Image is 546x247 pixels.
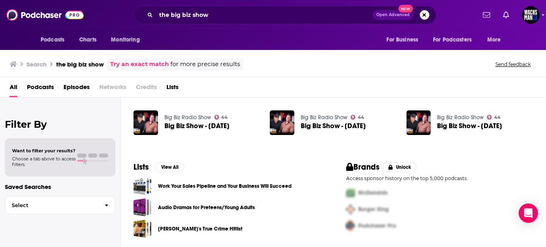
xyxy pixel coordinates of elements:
[343,185,358,201] img: First Pro Logo
[214,115,228,120] a: 44
[346,162,380,172] h2: Brands
[164,114,211,121] a: Big Biz Radio Show
[383,162,417,172] button: Unlock
[6,7,84,23] img: Podchaser - Follow, Share and Rate Podcasts
[437,122,502,129] a: Big Biz Show - June 2, 2022
[99,81,126,97] span: Networks
[74,32,101,48] a: Charts
[437,122,502,129] span: Big Biz Show - [DATE]
[5,183,115,191] p: Saved Searches
[164,122,230,129] a: Big Biz Show - May 5, 2022
[158,224,242,233] a: [PERSON_NAME]'s True Crime Hitlist
[110,60,169,69] a: Try an exact match
[27,60,47,68] h3: Search
[437,114,484,121] a: Big Biz Radio Show
[398,5,413,12] span: New
[105,32,150,48] button: open menu
[358,222,396,229] span: Podchaser Pro
[343,201,358,218] img: Second Pro Logo
[493,61,533,68] button: Send feedback
[133,162,149,172] h2: Lists
[480,8,493,22] a: Show notifications dropdown
[301,114,347,121] a: Big Biz Radio Show
[10,81,17,97] a: All
[5,196,115,214] button: Select
[56,60,104,68] h3: the big biz show
[79,34,96,46] span: Charts
[358,189,388,196] span: McDonalds
[136,81,157,97] span: Credits
[406,110,431,135] img: Big Biz Show - June 2, 2022
[358,206,389,213] span: Burger King
[346,175,533,181] p: Access sponsor history on the top 5,000 podcasts.
[133,110,158,135] img: Big Biz Show - May 5, 2022
[519,203,538,223] div: Open Intercom Messenger
[301,122,366,129] span: Big Biz Show - [DATE]
[487,115,501,120] a: 44
[12,148,76,154] span: Want to filter your results?
[351,115,364,120] a: 44
[522,6,540,24] span: Logged in as WachsmanNY
[433,34,472,46] span: For Podcasters
[111,34,140,46] span: Monitoring
[133,220,152,238] a: Deano's True Crime Hitlist
[270,110,294,135] img: Big Biz Show - May 12, 2022
[164,122,230,129] span: Big Biz Show - [DATE]
[487,34,501,46] span: More
[156,8,373,21] input: Search podcasts, credits, & more...
[41,34,64,46] span: Podcasts
[170,60,240,69] span: for more precise results
[35,32,75,48] button: open menu
[343,218,358,234] img: Third Pro Logo
[27,81,54,97] a: Podcasts
[155,162,184,172] button: View All
[494,116,501,119] span: 44
[134,6,436,24] div: Search podcasts, credits, & more...
[381,32,428,48] button: open menu
[5,118,115,130] h2: Filter By
[386,34,418,46] span: For Business
[428,32,483,48] button: open menu
[301,122,366,129] a: Big Biz Show - May 12, 2022
[133,177,152,195] a: Work Your Sales Pipeline and Your Business Will Succeed
[158,182,291,191] a: Work Your Sales Pipeline and Your Business Will Succeed
[522,6,540,24] img: User Profile
[133,162,184,172] a: ListsView All
[522,6,540,24] button: Show profile menu
[358,116,364,119] span: 44
[158,203,255,212] a: Audio Dramas for Preteens/Young Adults
[482,32,511,48] button: open menu
[12,156,76,167] span: Choose a tab above to access filters.
[166,81,179,97] a: Lists
[500,8,512,22] a: Show notifications dropdown
[376,13,410,17] span: Open Advanced
[221,116,228,119] span: 44
[373,10,413,20] button: Open AdvancedNew
[133,198,152,216] a: Audio Dramas for Preteens/Young Adults
[5,203,98,208] span: Select
[64,81,90,97] a: Episodes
